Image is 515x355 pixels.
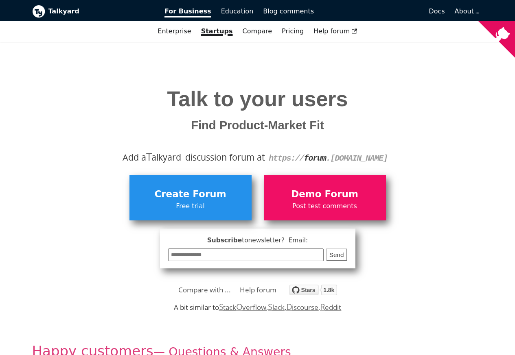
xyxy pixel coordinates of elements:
span: Demo Forum [268,187,382,202]
span: S [268,301,272,312]
a: Discourse [286,303,318,312]
b: Talkyard [48,6,153,17]
span: Talk to your users [167,87,348,111]
a: Pricing [277,24,309,38]
span: to newsletter ? Email: [242,237,308,244]
a: Blog comments [258,4,319,18]
button: Send [326,248,347,261]
span: T [146,149,152,164]
span: Post test comments [268,201,382,211]
span: Find Product-Market Fit [191,117,324,134]
a: For Business [160,4,216,18]
span: D [286,301,292,312]
a: Startups [196,24,238,38]
a: Reddit [320,303,341,312]
span: Free trial [134,201,248,211]
a: Education [216,4,259,18]
a: Docs [319,4,450,18]
span: O [236,301,243,312]
span: For Business [164,7,211,17]
span: S [219,301,224,312]
span: Subscribe [168,235,347,246]
a: Help forum [309,24,362,38]
a: Enterprise [153,24,196,38]
a: Create ForumFree trial [129,175,252,220]
strong: forum [304,154,326,163]
a: About [455,7,478,15]
img: Talkyard logo [32,5,45,18]
a: Star debiki/talkyard on GitHub [289,286,337,298]
a: Slack [268,303,284,312]
span: Blog comments [263,7,314,15]
span: Education [221,7,254,15]
a: Talkyard logoTalkyard [32,5,153,18]
img: talkyard.svg [289,285,337,295]
a: Compare [243,27,272,35]
span: Create Forum [134,187,248,202]
div: Add a alkyard discussion forum at [38,150,477,164]
a: Compare with ... [178,284,231,296]
code: https:// .[DOMAIN_NAME] [269,154,388,163]
a: Help forum [240,284,276,296]
a: StackOverflow [219,303,267,312]
span: Help forum [313,27,357,35]
span: R [320,301,325,312]
a: Demo ForumPost test comments [264,175,386,220]
span: Docs [429,7,445,15]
